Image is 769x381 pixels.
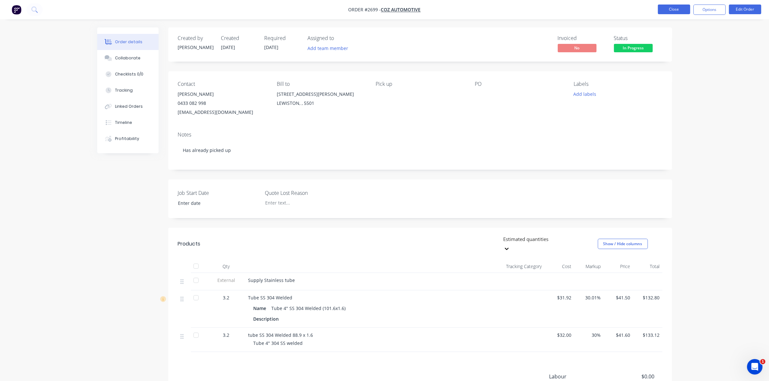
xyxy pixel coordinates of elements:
div: [PERSON_NAME] [178,44,213,51]
span: Labour [549,373,607,380]
span: $41.50 [606,294,630,301]
span: [DATE] [265,44,279,50]
label: Job Start Date [178,189,259,197]
span: In Progress [614,44,653,52]
span: $0.00 [607,373,654,380]
div: [STREET_ADDRESS][PERSON_NAME] [277,90,365,99]
div: Contact [178,81,266,87]
div: Timeline [115,120,132,125]
div: 0433 082 998 [178,99,266,108]
button: In Progress [614,44,653,54]
button: Edit Order [729,5,761,14]
span: $31.92 [547,294,571,301]
div: Products [178,240,201,248]
div: [PERSON_NAME] [178,90,266,99]
div: Cost [545,260,574,273]
iframe: Intercom live chat [747,359,763,375]
div: Invoiced [558,35,606,41]
div: Checklists 0/0 [115,71,143,77]
input: Enter date [173,198,254,208]
button: Checklists 0/0 [97,66,159,82]
span: Supply Stainless tube [248,277,295,283]
span: $41.60 [606,332,630,338]
button: Profitability [97,131,159,147]
div: Created [221,35,257,41]
div: Tracking Category [472,260,545,273]
div: Labels [574,81,662,87]
span: 30.01% [577,294,601,301]
span: 3.2 [223,332,230,338]
button: Add labels [570,90,600,98]
button: Options [693,5,726,15]
span: $132.80 [635,294,660,301]
div: Has already picked up [178,140,662,160]
div: [EMAIL_ADDRESS][DOMAIN_NAME] [178,108,266,117]
div: Pick up [376,81,464,87]
span: 1 [760,359,765,364]
div: Required [265,35,300,41]
button: Timeline [97,115,159,131]
div: LEWISTON, , 5501 [277,99,365,108]
button: Close [658,5,690,14]
div: Assigned to [308,35,372,41]
div: Order details [115,39,142,45]
button: Add team member [304,44,351,53]
span: Tube SS 304 Welded [248,295,293,301]
span: $32.00 [547,332,571,338]
span: 3.2 [223,294,230,301]
div: Created by [178,35,213,41]
div: Qty [207,260,246,273]
div: Notes [178,132,662,138]
button: Tracking [97,82,159,98]
span: No [558,44,597,52]
div: Linked Orders [115,104,143,109]
div: Markup [574,260,603,273]
div: Tube 4" SS 304 Welded (101.6x1.6) [269,304,348,313]
div: Description [254,314,282,324]
div: Name [254,304,269,313]
div: Profitability [115,136,139,142]
span: tube SS 304 Welded 88.9 x 1.6 [248,332,313,338]
span: External [210,277,243,284]
span: Tube 4" 304 SS welded [254,340,303,346]
div: [STREET_ADDRESS][PERSON_NAME]LEWISTON, , 5501 [277,90,365,110]
button: Linked Orders [97,98,159,115]
span: [DATE] [221,44,235,50]
div: Collaborate [115,55,140,61]
div: Total [633,260,662,273]
div: Tracking [115,87,133,93]
button: Add team member [308,44,352,53]
div: Bill to [277,81,365,87]
span: Order #2699 - [348,7,381,13]
div: [PERSON_NAME]0433 082 998[EMAIL_ADDRESS][DOMAIN_NAME] [178,90,266,117]
div: Price [603,260,633,273]
button: Order details [97,34,159,50]
span: $133.12 [635,332,660,338]
label: Quote Lost Reason [265,189,346,197]
div: Status [614,35,662,41]
button: Collaborate [97,50,159,66]
button: Show / Hide columns [598,239,648,249]
a: Coz Automotive [381,7,421,13]
div: PO [475,81,563,87]
span: 30% [577,332,601,338]
img: Factory [12,5,21,15]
